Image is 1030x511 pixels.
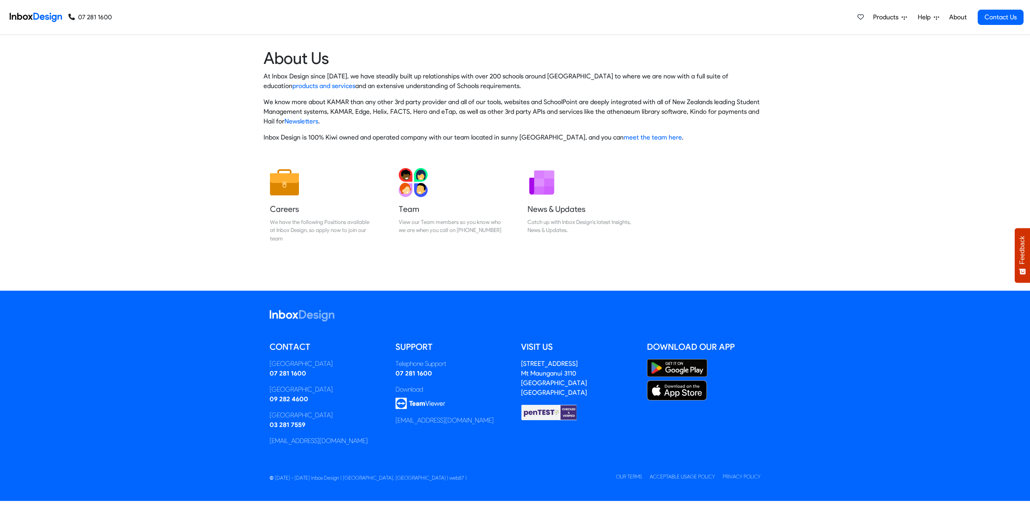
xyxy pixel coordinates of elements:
h5: Team [399,203,503,215]
img: Google Play Store [647,359,707,377]
p: At Inbox Design since [DATE], we have steadily built up relationships with over 200 schools aroun... [264,72,766,91]
div: Catch up with Inbox Design's latest Insights, News & Updates. [527,218,631,234]
a: Acceptable Usage Policy [650,474,715,480]
address: [STREET_ADDRESS] Mt Maunganui 3110 [GEOGRAPHIC_DATA] [GEOGRAPHIC_DATA] [521,360,587,396]
a: [STREET_ADDRESS]Mt Maunganui 3110[GEOGRAPHIC_DATA][GEOGRAPHIC_DATA] [521,360,587,396]
a: News & Updates Catch up with Inbox Design's latest Insights, News & Updates. [521,162,638,249]
div: We have the following Positions available at Inbox Design, so apply now to join our team [270,218,374,242]
heading: About Us [264,48,766,68]
h5: Contact [270,341,383,353]
a: Contact Us [978,10,1024,25]
a: 07 281 1600 [270,369,306,377]
div: View our Team members so you know who we are when you call on [PHONE_NUMBER] [399,218,503,234]
a: Products [870,9,910,25]
a: Our Terms [616,474,642,480]
div: Download [396,385,509,394]
img: 2022_01_13_icon_team.svg [399,168,428,197]
img: Apple App Store [647,380,707,400]
a: meet the team here [624,133,682,141]
img: 2022_01_13_icon_job.svg [270,168,299,197]
h5: Download our App [647,341,761,353]
div: [GEOGRAPHIC_DATA] [270,359,383,369]
h5: Careers [270,203,374,215]
a: 07 281 1600 [396,369,432,377]
a: Help [915,9,942,25]
a: 09 282 4600 [270,395,308,403]
div: [GEOGRAPHIC_DATA] [270,385,383,394]
a: Team View our Team members so you know who we are when you call on [PHONE_NUMBER] [392,162,509,249]
img: logo_teamviewer.svg [396,398,445,409]
p: We know more about KAMAR than any other 3rd party provider and all of our tools, websites and Sch... [264,97,766,126]
span: Help [918,12,934,22]
div: Telephone Support [396,359,509,369]
a: About [947,9,969,25]
span: Feedback [1019,236,1026,264]
button: Feedback - Show survey [1015,228,1030,283]
h5: News & Updates [527,203,631,215]
div: [GEOGRAPHIC_DATA] [270,410,383,420]
a: [EMAIL_ADDRESS][DOMAIN_NAME] [396,417,494,424]
h5: Support [396,341,509,353]
img: 2022_01_12_icon_newsletter.svg [527,168,556,197]
a: Careers We have the following Positions available at Inbox Design, so apply now to join our team [264,162,380,249]
span: © [DATE] - [DATE] Inbox Design | [GEOGRAPHIC_DATA], [GEOGRAPHIC_DATA] | web87 | [270,475,467,481]
span: Products [873,12,902,22]
a: [EMAIL_ADDRESS][DOMAIN_NAME] [270,437,368,445]
a: Newsletters [284,117,318,125]
p: Inbox Design is 100% Kiwi owned and operated company with our team located in sunny [GEOGRAPHIC_D... [264,133,766,142]
h5: Visit us [521,341,635,353]
img: Checked & Verified by penTEST [521,404,577,421]
a: 07 281 1600 [68,12,112,22]
a: Checked & Verified by penTEST [521,408,577,416]
img: logo_inboxdesign_white.svg [270,310,334,322]
a: 03 281 7559 [270,421,305,429]
a: products and services [293,82,355,90]
a: Privacy Policy [723,474,760,480]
